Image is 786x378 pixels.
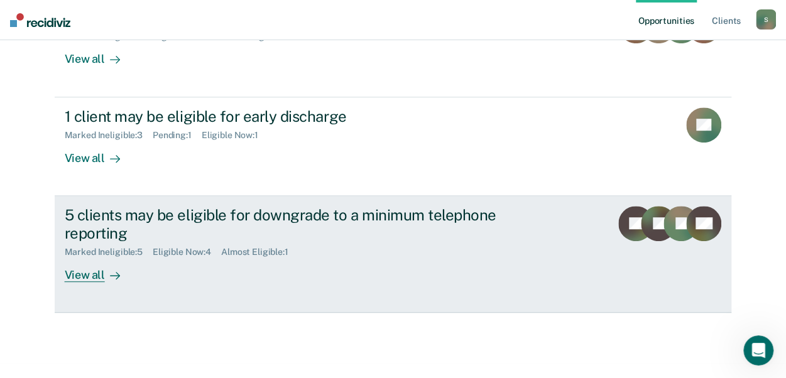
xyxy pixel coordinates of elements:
div: Almost Eligible : 1 [221,247,298,257]
div: View all [65,141,135,165]
div: 5 clients may be eligible for downgrade to a minimum telephone reporting [65,206,506,242]
div: View all [65,257,135,282]
iframe: Intercom live chat [743,335,773,365]
div: Pending : 1 [153,130,202,141]
a: 5 clients may be eligible for downgrade to a minimum telephone reportingMarked Ineligible:5Eligib... [55,196,732,313]
div: Eligible Now : 1 [202,130,268,141]
div: Marked Ineligible : 3 [65,130,153,141]
div: Eligible Now : 4 [153,247,221,257]
div: View all [65,42,135,67]
a: 1 client may be eligible for early dischargeMarked Ineligible:3Pending:1Eligible Now:1View all [55,97,732,196]
div: 1 client may be eligible for early discharge [65,107,506,126]
button: S [756,9,776,30]
div: Marked Ineligible : 5 [65,247,153,257]
img: Recidiviz [10,13,70,27]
